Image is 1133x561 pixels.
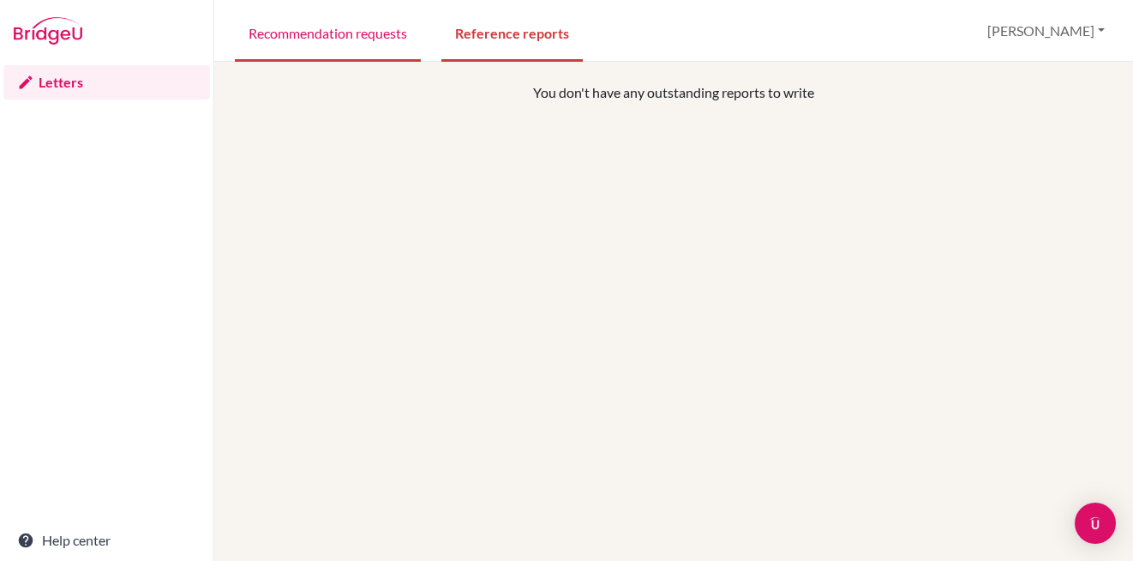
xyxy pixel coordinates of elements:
a: Reference reports [441,3,583,62]
a: Recommendation requests [235,3,421,62]
p: You don't have any outstanding reports to write [321,82,1026,103]
a: Help center [3,523,210,558]
a: Letters [3,65,210,100]
img: Bridge-U [14,17,82,45]
button: [PERSON_NAME] [980,15,1112,47]
div: Open Intercom Messenger [1075,503,1116,544]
